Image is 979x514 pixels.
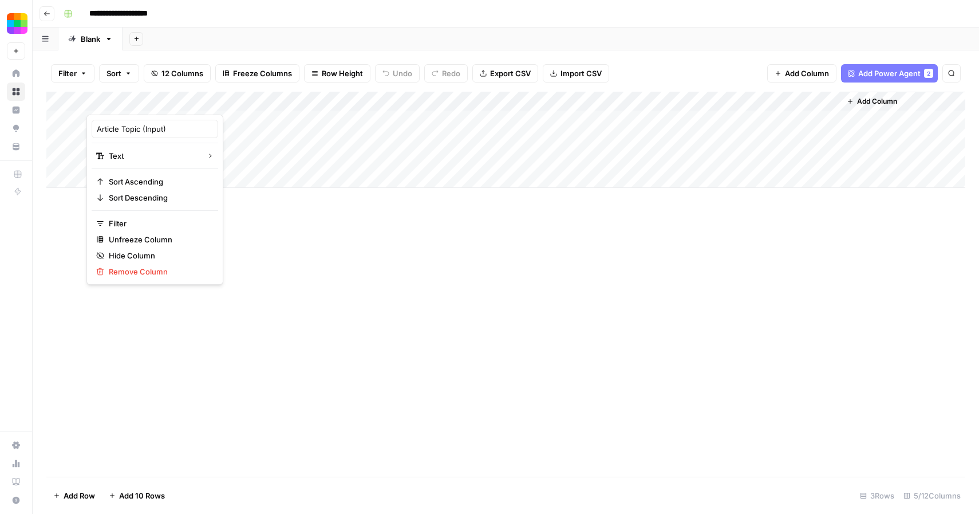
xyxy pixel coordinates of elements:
[543,64,609,83] button: Import CSV
[102,486,172,505] button: Add 10 Rows
[857,96,897,107] span: Add Column
[233,68,292,79] span: Freeze Columns
[7,454,25,473] a: Usage
[161,68,203,79] span: 12 Columns
[560,68,602,79] span: Import CSV
[785,68,829,79] span: Add Column
[109,192,209,203] span: Sort Descending
[490,68,531,79] span: Export CSV
[109,234,209,245] span: Unfreeze Column
[7,491,25,509] button: Help + Support
[81,33,100,45] div: Blank
[424,64,468,83] button: Redo
[927,69,930,78] span: 2
[51,64,94,83] button: Filter
[7,9,25,38] button: Workspace: Smallpdf
[7,138,25,156] a: Your Data
[858,68,921,79] span: Add Power Agent
[144,64,211,83] button: 12 Columns
[7,119,25,138] a: Opportunities
[99,64,139,83] button: Sort
[855,486,899,505] div: 3 Rows
[109,250,209,261] span: Hide Column
[322,68,363,79] span: Row Height
[841,64,938,83] button: Add Power Agent2
[215,64,299,83] button: Freeze Columns
[109,150,198,162] span: Text
[304,64,370,83] button: Row Height
[64,490,95,501] span: Add Row
[375,64,420,83] button: Undo
[442,68,460,79] span: Redo
[472,64,538,83] button: Export CSV
[767,64,836,83] button: Add Column
[899,486,965,505] div: 5/12 Columns
[7,13,27,34] img: Smallpdf Logo
[393,68,412,79] span: Undo
[842,94,902,109] button: Add Column
[109,176,209,187] span: Sort Ascending
[7,83,25,101] a: Browse
[924,69,933,78] div: 2
[46,486,102,505] button: Add Row
[109,218,209,229] span: Filter
[106,68,121,79] span: Sort
[109,266,209,277] span: Remove Column
[58,28,123,50] a: Blank
[58,68,77,79] span: Filter
[7,64,25,83] a: Home
[7,101,25,119] a: Insights
[119,490,165,501] span: Add 10 Rows
[7,473,25,491] a: Learning Hub
[7,436,25,454] a: Settings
